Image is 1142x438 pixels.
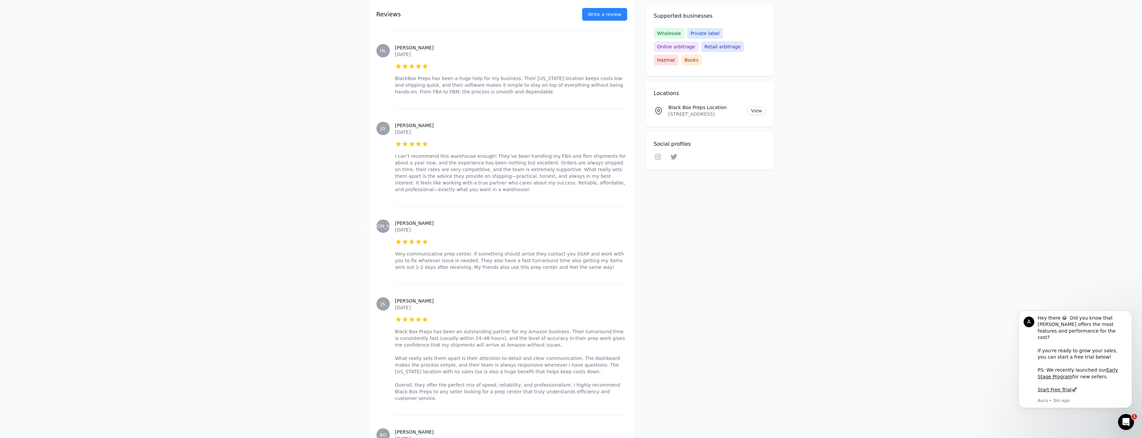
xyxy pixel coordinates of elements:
[395,328,627,402] p: Black Box Preps has been an outstanding partner for my Amazon business. Their turnaround time is ...
[395,305,411,310] time: [DATE]
[380,126,385,131] span: JG
[395,227,411,233] time: [DATE]
[654,140,766,148] h2: Social profiles
[687,28,723,39] span: Private label
[654,28,685,39] span: Wholesale
[1009,309,1142,433] iframe: Intercom notifications message
[395,298,627,304] h3: [PERSON_NAME]
[395,52,411,57] time: [DATE]
[747,106,766,115] a: View
[681,55,702,65] span: Books
[395,220,627,227] h3: [PERSON_NAME]
[701,41,744,52] span: Retail arbitrage
[654,41,699,52] span: Online arbitrage
[380,48,386,53] span: HL
[654,55,679,65] span: Hazmat
[379,433,386,437] span: BG
[395,75,627,95] p: BlackBox Preps has been a huge help for my business. Their [US_STATE] location keeps costs low an...
[1132,414,1137,419] span: 1
[669,111,742,117] p: [STREET_ADDRESS]
[381,302,385,306] span: JS
[654,89,766,97] h2: Locations
[669,104,742,111] p: Black Box Preps Location
[376,10,561,19] h2: Reviews
[395,153,627,193] p: I can’t recommend this warehouse enough! They’ve been handling my FBA and fbm shipments for about...
[395,44,627,51] h3: [PERSON_NAME]
[654,12,766,20] h2: Supported businesses
[395,129,411,135] time: [DATE]
[582,8,627,21] a: Write a review
[395,122,627,129] h3: [PERSON_NAME]
[1118,414,1134,430] iframe: Intercom live chat
[395,429,627,435] h3: [PERSON_NAME]
[363,224,402,229] span: [PERSON_NAME]
[395,251,627,271] p: Very communicative prep center. If something should arrise they contact you ASAP and work with yo...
